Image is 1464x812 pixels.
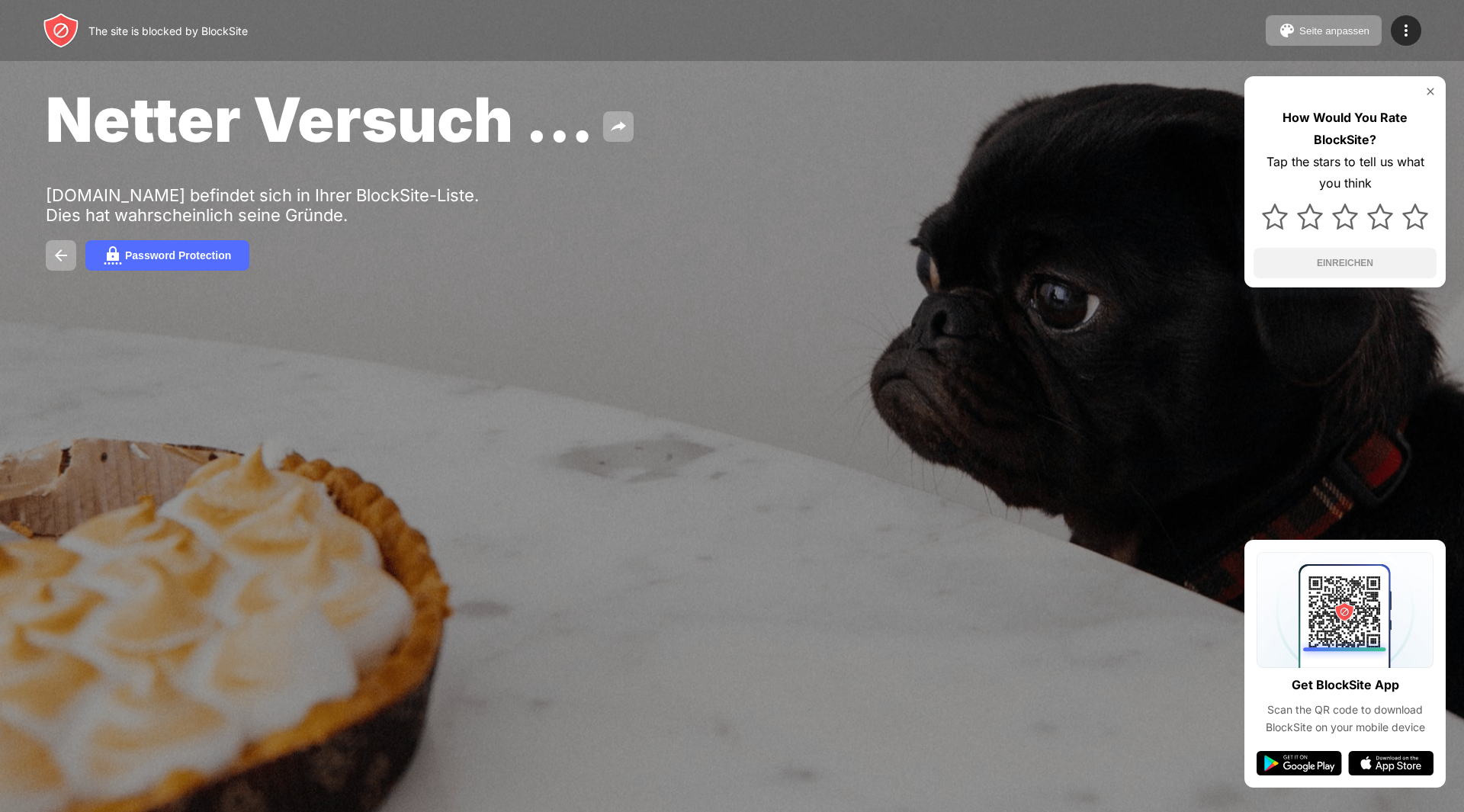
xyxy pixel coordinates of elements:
button: Seite anpassen [1266,15,1382,46]
img: star.svg [1332,204,1358,229]
img: back.svg [52,246,70,265]
div: Password Protection [125,249,231,262]
img: password.svg [104,246,122,265]
img: star.svg [1262,204,1288,229]
button: EINREICHEN [1254,248,1437,278]
img: qrcode.svg [1257,552,1433,668]
img: pallet.svg [1278,21,1296,40]
div: How Would You Rate BlockSite? [1254,107,1437,151]
iframe: Banner [46,620,406,794]
div: Seite anpassen [1299,25,1369,37]
img: share.svg [609,117,628,136]
img: star.svg [1297,204,1323,229]
img: rate-us-close.svg [1424,85,1437,98]
span: Netter Versuch … [46,82,594,156]
div: Tap the stars to tell us what you think [1254,151,1437,195]
img: app-store.svg [1348,751,1433,775]
img: header-logo.svg [43,12,79,49]
img: google-play.svg [1257,751,1342,775]
div: Scan the QR code to download BlockSite on your mobile device [1257,701,1433,736]
div: [DOMAIN_NAME] befindet sich in Ihrer BlockSite-Liste. Dies hat wahrscheinlich seine Gründe. [46,185,517,225]
img: menu-icon.svg [1397,21,1415,40]
button: Password Protection [85,240,249,271]
img: star.svg [1402,204,1428,229]
img: star.svg [1367,204,1393,229]
div: Get BlockSite App [1292,674,1399,696]
div: The site is blocked by BlockSite [88,24,248,37]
